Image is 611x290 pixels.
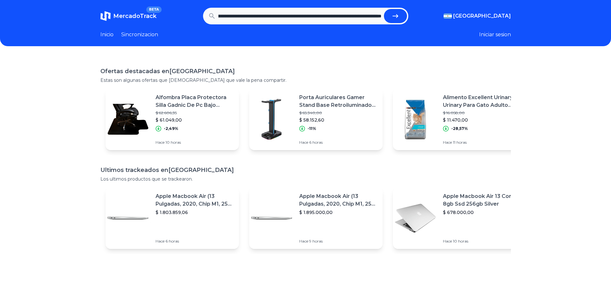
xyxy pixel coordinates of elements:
p: $ 16.058,00 [443,110,521,115]
img: Argentina [444,13,452,19]
a: Featured imageAlfombra Placa Protectora Silla Gadnic De Pc Bajo Escritorio$ 62.606,35$ 61.049,00-... [106,89,239,150]
p: Apple Macbook Air (13 Pulgadas, 2020, Chip M1, 256 Gb De Ssd, 8 Gb De Ram) - Plata [156,192,234,208]
p: Hace 11 horas [443,140,521,145]
p: Hace 10 horas [156,140,234,145]
span: MercadoTrack [113,13,157,20]
span: BETA [146,6,161,13]
span: [GEOGRAPHIC_DATA] [453,12,511,20]
a: Featured imageApple Macbook Air (13 Pulgadas, 2020, Chip M1, 256 Gb De Ssd, 8 Gb De Ram) - Plata$... [249,187,383,249]
h1: Ultimos trackeados en [GEOGRAPHIC_DATA] [100,166,511,175]
p: Alfombra Placa Protectora Silla Gadnic De Pc Bajo Escritorio [156,94,234,109]
img: Featured image [106,97,150,142]
img: MercadoTrack [100,11,111,21]
img: Featured image [393,97,438,142]
h1: Ofertas destacadas en [GEOGRAPHIC_DATA] [100,67,511,76]
a: Featured imagePorta Auriculares Gamer Stand Base Retroiluminados Dual Usb$ 65.340,00$ 58.152,60-1... [249,89,383,150]
a: MercadoTrackBETA [100,11,157,21]
p: $ 61.049,00 [156,117,234,123]
a: Featured imageAlimento Excellent Urinary Urinary Para Gato Adulto Sabor Pollo Y Arroz En Bolsa De... [393,89,526,150]
p: -11% [308,126,316,131]
p: $ 65.340,00 [299,110,378,115]
p: Hace 6 horas [299,140,378,145]
p: $ 58.152,60 [299,117,378,123]
p: $ 62.606,35 [156,110,234,115]
p: Los ultimos productos que se trackearon. [100,176,511,182]
p: Apple Macbook Air 13 Core I5 8gb Ssd 256gb Silver [443,192,521,208]
img: Featured image [249,97,294,142]
p: Hace 9 horas [299,239,378,244]
img: Featured image [393,196,438,241]
a: Inicio [100,31,114,38]
p: $ 678.000,00 [443,209,521,216]
p: $ 1.803.859,06 [156,209,234,216]
button: Iniciar sesion [479,31,511,38]
img: Featured image [249,196,294,241]
button: [GEOGRAPHIC_DATA] [444,12,511,20]
p: $ 1.895.000,00 [299,209,378,216]
p: -2,49% [164,126,178,131]
a: Sincronizacion [121,31,158,38]
p: $ 11.470,00 [443,117,521,123]
p: Estas son algunas ofertas que [DEMOGRAPHIC_DATA] que vale la pena compartir. [100,77,511,83]
a: Featured imageApple Macbook Air 13 Core I5 8gb Ssd 256gb Silver$ 678.000,00Hace 10 horas [393,187,526,249]
p: Porta Auriculares Gamer Stand Base Retroiluminados Dual Usb [299,94,378,109]
img: Featured image [106,196,150,241]
p: Hace 6 horas [156,239,234,244]
p: Hace 10 horas [443,239,521,244]
p: -28,57% [451,126,468,131]
a: Featured imageApple Macbook Air (13 Pulgadas, 2020, Chip M1, 256 Gb De Ssd, 8 Gb De Ram) - Plata$... [106,187,239,249]
p: Alimento Excellent Urinary Urinary Para Gato Adulto Sabor Pollo Y Arroz En Bolsa De 1 kg [443,94,521,109]
p: Apple Macbook Air (13 Pulgadas, 2020, Chip M1, 256 Gb De Ssd, 8 Gb De Ram) - Plata [299,192,378,208]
